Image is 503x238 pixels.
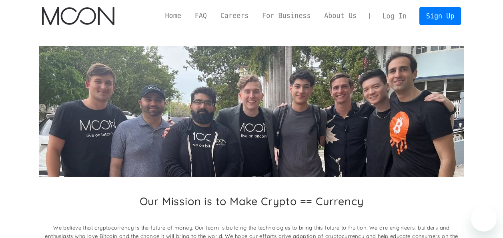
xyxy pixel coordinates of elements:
[255,11,317,21] a: For Business
[214,11,255,21] a: Careers
[42,7,114,25] img: Moon Logo
[376,7,413,25] a: Log In
[471,206,497,232] iframe: Bouton de lancement de la fenêtre de messagerie
[42,7,114,25] a: home
[158,11,188,21] a: Home
[317,11,363,21] a: About Us
[140,195,364,208] h2: Our Mission is to Make Crypto == Currency
[188,11,214,21] a: FAQ
[419,7,461,25] a: Sign Up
